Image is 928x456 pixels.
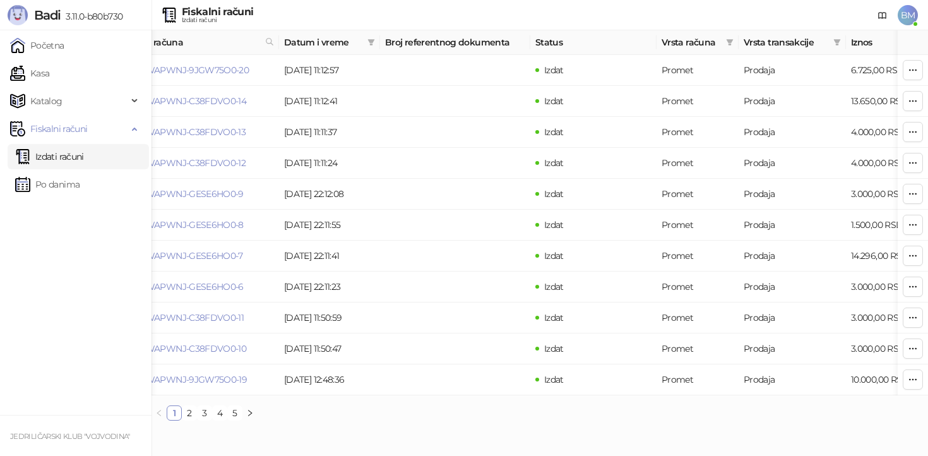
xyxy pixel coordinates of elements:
td: Promet [657,117,739,148]
span: Izdat [544,250,564,261]
span: Izdat [544,219,564,231]
a: QLWAPWNJ-GESE6HO0-8 [134,219,244,231]
a: QLWAPWNJ-C38FDVO0-13 [134,126,246,138]
td: Promet [657,179,739,210]
a: QLWAPWNJ-C38FDVO0-12 [134,157,246,169]
span: Katalog [30,88,62,114]
td: Prodaja [739,364,846,395]
span: BM [898,5,918,25]
th: Status [530,30,657,55]
a: QLWAPWNJ-GESE6HO0-9 [134,188,244,200]
div: Izdati računi [182,17,253,23]
span: Izdat [544,126,564,138]
span: Izdat [544,95,564,107]
span: Izdat [544,312,564,323]
td: QLWAPWNJ-GESE6HO0-8 [129,210,279,241]
td: [DATE] 22:12:08 [279,179,380,210]
button: left [152,405,167,421]
td: Promet [657,55,739,86]
td: [DATE] 22:11:55 [279,210,380,241]
a: QLWAPWNJ-C38FDVO0-11 [134,312,244,323]
td: QLWAPWNJ-C38FDVO0-13 [129,117,279,148]
li: Sledeća strana [242,405,258,421]
td: [DATE] 12:48:36 [279,364,380,395]
td: [DATE] 22:11:23 [279,272,380,303]
li: 4 [212,405,227,421]
small: JEDRILIČARSKI KLUB "VOJVODINA" [10,432,130,441]
td: [DATE] 11:11:37 [279,117,380,148]
a: 3 [198,406,211,420]
span: Izdat [544,374,564,385]
td: Promet [657,148,739,179]
span: Iznos [851,35,917,49]
td: [DATE] 11:11:24 [279,148,380,179]
td: Prodaja [739,117,846,148]
a: QLWAPWNJ-GESE6HO0-6 [134,281,244,292]
td: [DATE] 11:12:41 [279,86,380,117]
td: Promet [657,303,739,333]
a: QLWAPWNJ-C38FDVO0-10 [134,343,246,354]
a: Dokumentacija [872,5,893,25]
td: Prodaja [739,210,846,241]
li: Prethodna strana [152,405,167,421]
td: Promet [657,241,739,272]
span: filter [726,39,734,46]
div: Fiskalni računi [182,7,253,17]
td: QLWAPWNJ-GESE6HO0-9 [129,179,279,210]
a: QLWAPWNJ-C38FDVO0-14 [134,95,246,107]
span: Broj računa [134,35,260,49]
td: QLWAPWNJ-GESE6HO0-6 [129,272,279,303]
td: QLWAPWNJ-C38FDVO0-10 [129,333,279,364]
a: 2 [182,406,196,420]
a: QLWAPWNJ-9JGW75O0-19 [134,374,247,385]
img: Logo [8,5,28,25]
td: Promet [657,333,739,364]
th: Vrsta računa [657,30,739,55]
th: Broj računa [129,30,279,55]
span: Badi [34,8,61,23]
td: Prodaja [739,333,846,364]
td: QLWAPWNJ-C38FDVO0-11 [129,303,279,333]
td: Prodaja [739,179,846,210]
td: [DATE] 11:12:57 [279,55,380,86]
li: 3 [197,405,212,421]
span: Vrsta transakcije [744,35,828,49]
span: filter [831,33,843,52]
a: QLWAPWNJ-GESE6HO0-7 [134,250,243,261]
td: QLWAPWNJ-9JGW75O0-19 [129,364,279,395]
span: filter [367,39,375,46]
a: Izdati računi [15,144,84,169]
td: Promet [657,272,739,303]
span: Izdat [544,281,564,292]
td: Prodaja [739,55,846,86]
td: QLWAPWNJ-C38FDVO0-14 [129,86,279,117]
li: 5 [227,405,242,421]
span: Izdat [544,64,564,76]
td: Prodaja [739,303,846,333]
td: [DATE] 11:50:47 [279,333,380,364]
li: 2 [182,405,197,421]
span: 3.11.0-b80b730 [61,11,122,22]
a: Kasa [10,61,49,86]
span: filter [833,39,841,46]
td: Promet [657,86,739,117]
td: Promet [657,210,739,241]
td: [DATE] 11:50:59 [279,303,380,333]
span: Fiskalni računi [30,116,87,141]
span: filter [723,33,736,52]
a: Početna [10,33,64,58]
span: Izdat [544,188,564,200]
td: QLWAPWNJ-9JGW75O0-20 [129,55,279,86]
td: Prodaja [739,272,846,303]
th: Vrsta transakcije [739,30,846,55]
td: [DATE] 22:11:41 [279,241,380,272]
a: 5 [228,406,242,420]
td: QLWAPWNJ-GESE6HO0-7 [129,241,279,272]
span: right [246,409,254,417]
button: right [242,405,258,421]
th: Broj referentnog dokumenta [380,30,530,55]
td: Prodaja [739,241,846,272]
td: Prodaja [739,148,846,179]
li: 1 [167,405,182,421]
span: left [155,409,163,417]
